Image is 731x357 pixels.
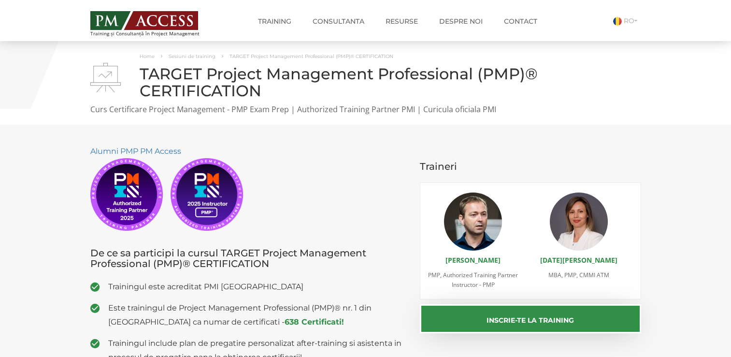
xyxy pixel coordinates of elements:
a: Consultanta [305,12,372,31]
span: PMP, Authorized Training Partner Instructor - PMP [428,271,518,289]
button: Inscrie-te la training [420,304,641,333]
a: Training și Consultanță în Project Management [90,8,217,36]
a: [DATE][PERSON_NAME] [540,255,617,265]
a: Resurse [378,12,425,31]
span: Training și Consultanță în Project Management [90,31,217,36]
span: MBA, PMP, CMMI ATM [548,271,609,279]
span: Trainingul este acreditat PMI [GEOGRAPHIC_DATA] [108,280,406,294]
a: Home [140,53,155,59]
h1: TARGET Project Management Professional (PMP)® CERTIFICATION [90,65,641,99]
img: TARGET Project Management Professional (PMP)® CERTIFICATION [90,63,121,92]
img: Romana [613,17,622,26]
a: RO [613,16,641,25]
a: [PERSON_NAME] [445,255,501,265]
a: Despre noi [432,12,490,31]
a: Contact [497,12,545,31]
h3: De ce sa participi la cursul TARGET Project Management Professional (PMP)® CERTIFICATION [90,248,406,269]
a: Training [251,12,299,31]
span: TARGET Project Management Professional (PMP)® CERTIFICATION [229,53,393,59]
p: Curs Certificare Project Management - PMP Exam Prep | Authorized Training Partner PMI | Curicula ... [90,104,641,115]
span: Este trainingul de Project Management Professional (PMP)® nr. 1 din [GEOGRAPHIC_DATA] ca numar de... [108,301,406,329]
a: Alumni PMP PM Access [90,147,181,156]
a: Sesiuni de training [169,53,215,59]
img: PM ACCESS - Echipa traineri si consultanti certificati PMP: Narciss Popescu, Mihai Olaru, Monica ... [90,11,198,30]
a: 638 Certificati! [285,317,344,327]
h3: Traineri [420,161,641,172]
